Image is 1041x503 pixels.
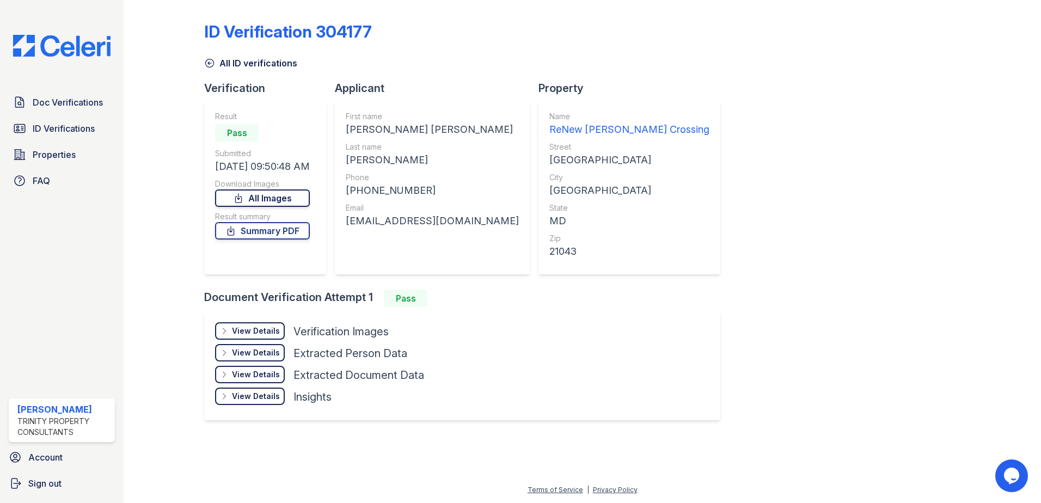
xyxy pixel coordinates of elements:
div: | [587,486,589,494]
div: Document Verification Attempt 1 [204,290,729,307]
a: Summary PDF [215,222,310,240]
a: ID Verifications [9,118,115,139]
div: [PERSON_NAME] [346,152,519,168]
a: Account [4,446,119,468]
div: Applicant [335,81,538,96]
div: First name [346,111,519,122]
div: Property [538,81,729,96]
div: Pass [384,290,427,307]
div: Submitted [215,148,310,159]
span: Account [28,451,63,464]
div: City [549,172,709,183]
div: ReNew [PERSON_NAME] Crossing [549,122,709,137]
span: ID Verifications [33,122,95,135]
div: MD [549,213,709,229]
div: [GEOGRAPHIC_DATA] [549,183,709,198]
span: Properties [33,148,76,161]
div: Insights [293,389,332,404]
div: View Details [232,347,280,358]
a: Privacy Policy [593,486,638,494]
div: Street [549,142,709,152]
div: [GEOGRAPHIC_DATA] [549,152,709,168]
div: Result summary [215,211,310,222]
div: [PERSON_NAME] [PERSON_NAME] [346,122,519,137]
div: View Details [232,391,280,402]
div: Last name [346,142,519,152]
a: All Images [215,189,310,207]
div: Zip [549,233,709,244]
div: 21043 [549,244,709,259]
div: View Details [232,369,280,380]
div: Phone [346,172,519,183]
div: [PHONE_NUMBER] [346,183,519,198]
span: Doc Verifications [33,96,103,109]
div: Extracted Person Data [293,346,407,361]
a: Name ReNew [PERSON_NAME] Crossing [549,111,709,137]
img: CE_Logo_Blue-a8612792a0a2168367f1c8372b55b34899dd931a85d93a1a3d3e32e68fde9ad4.png [4,35,119,57]
span: FAQ [33,174,50,187]
div: State [549,203,709,213]
a: Doc Verifications [9,91,115,113]
a: Terms of Service [528,486,583,494]
div: Verification [204,81,335,96]
div: Pass [215,124,259,142]
div: Trinity Property Consultants [17,416,111,438]
div: Extracted Document Data [293,367,424,383]
div: [EMAIL_ADDRESS][DOMAIN_NAME] [346,213,519,229]
div: Verification Images [293,324,389,339]
span: Sign out [28,477,62,490]
div: Result [215,111,310,122]
div: View Details [232,326,280,336]
div: [DATE] 09:50:48 AM [215,159,310,174]
div: Name [549,111,709,122]
a: All ID verifications [204,57,297,70]
div: [PERSON_NAME] [17,403,111,416]
a: FAQ [9,170,115,192]
div: Email [346,203,519,213]
a: Properties [9,144,115,165]
a: Sign out [4,473,119,494]
div: Download Images [215,179,310,189]
iframe: chat widget [995,459,1030,492]
div: ID Verification 304177 [204,22,372,41]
